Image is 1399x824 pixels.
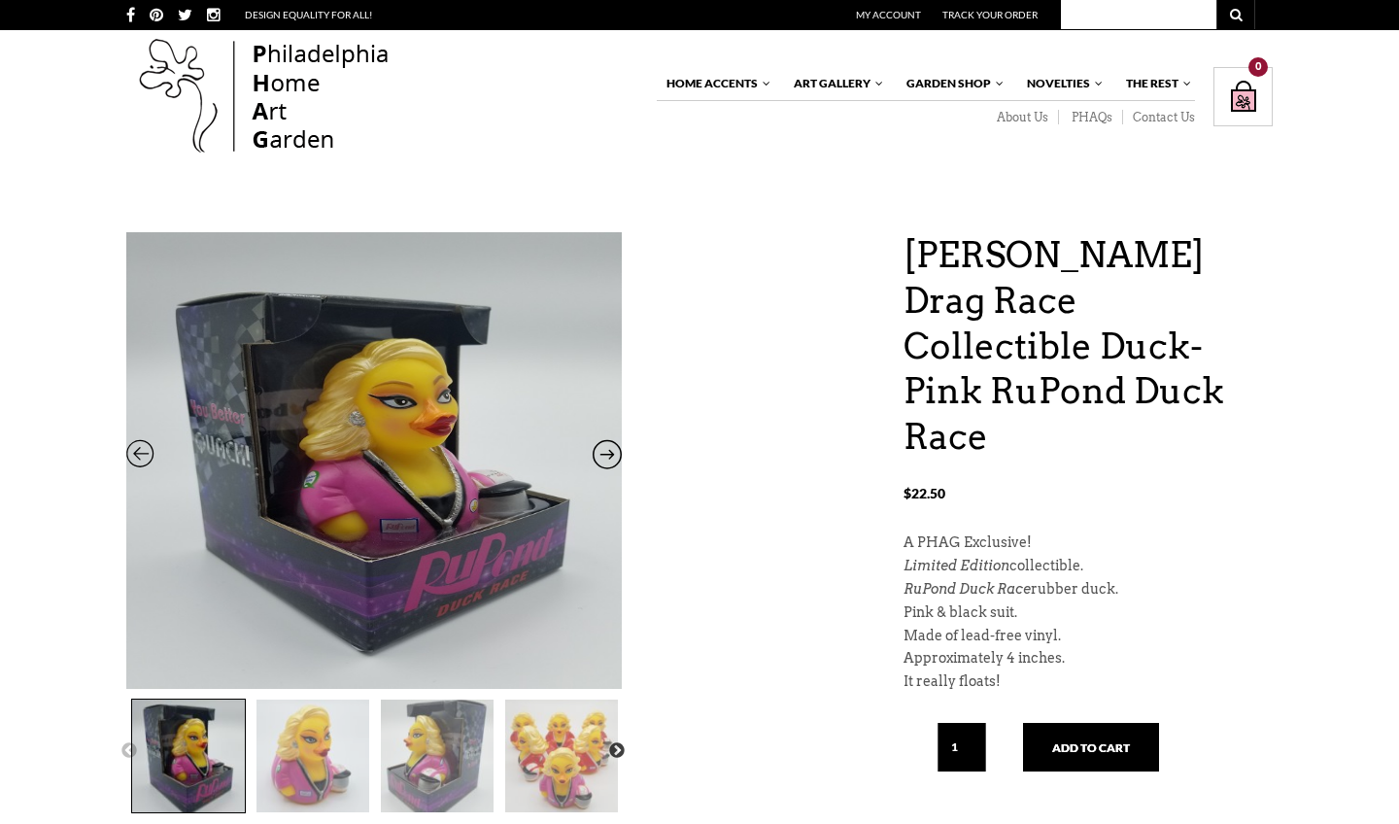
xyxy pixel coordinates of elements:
input: Qty [938,723,986,772]
a: The Rest [1116,67,1193,100]
h1: [PERSON_NAME] Drag Race Collectible Duck- Pink RuPond Duck Race [904,232,1273,460]
p: collectible. [904,555,1273,578]
em: RuPond Duck Race [904,581,1031,597]
a: My Account [856,9,921,20]
a: Novelties [1017,67,1105,100]
a: Art Gallery [784,67,885,100]
a: PHAQs [1059,110,1123,125]
p: Approximately 4 inches. [904,647,1273,670]
a: Garden Shop [897,67,1006,100]
p: It really floats! [904,670,1273,694]
a: Contact Us [1123,110,1195,125]
div: 0 [1248,57,1268,77]
button: Previous [119,741,139,761]
a: About Us [984,110,1059,125]
button: Next [607,741,627,761]
p: Pink & black suit. [904,601,1273,625]
em: Limited Edition [904,558,1009,573]
p: A PHAG Exclusive! [904,532,1273,555]
span: $ [904,485,911,501]
button: Add to cart [1023,723,1159,772]
bdi: 22.50 [904,485,945,501]
a: Track Your Order [942,9,1038,20]
a: Home Accents [657,67,772,100]
p: rubber duck. [904,578,1273,601]
p: Made of lead-free vinyl. [904,625,1273,648]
